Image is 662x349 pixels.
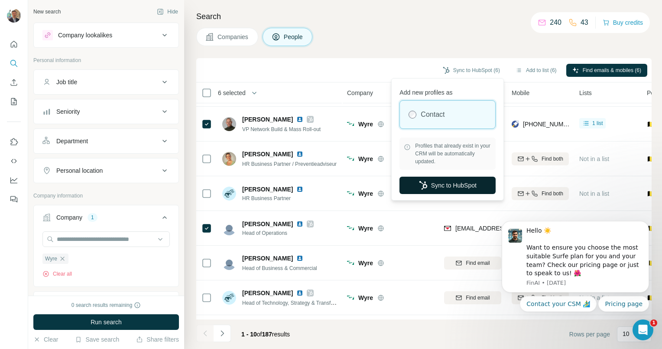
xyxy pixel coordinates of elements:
span: Not in a list [579,155,609,162]
button: Search [7,56,21,71]
button: Run search [33,314,179,330]
span: Not in a list [579,190,609,197]
span: of [257,331,262,338]
span: [EMAIL_ADDRESS][PERSON_NAME][DOMAIN_NAME] [455,225,608,232]
button: Enrich CSV [7,75,21,90]
button: Seniority [34,101,178,122]
button: Buy credits [603,16,643,29]
img: LinkedIn logo [296,186,303,193]
button: Use Surfe on LinkedIn [7,134,21,150]
span: Find email [466,294,490,302]
button: Feedback [7,191,21,207]
img: Avatar [222,187,236,201]
iframe: Intercom notifications message [489,208,662,326]
img: provider rocketreach logo [512,120,519,128]
span: Companies [217,33,249,41]
button: Personal location [34,160,178,181]
button: Hide [151,5,184,18]
img: LinkedIn logo [296,151,303,158]
img: Logo of Wyre [347,157,354,160]
img: LinkedIn logo [296,116,303,123]
button: Job title [34,72,178,92]
span: Head of Business & Commercial [242,265,317,271]
button: Sync to HubSpot (6) [437,64,506,77]
button: Find emails & mobiles (6) [566,64,647,77]
span: [PERSON_NAME] [242,289,293,297]
span: Mobile [512,89,529,97]
img: Logo of Wyre [347,226,354,230]
img: Avatar [222,256,236,270]
span: [PERSON_NAME] [242,220,293,228]
iframe: Intercom live chat [633,319,653,340]
button: Save search [75,335,119,344]
button: Dashboard [7,172,21,188]
span: People [284,33,304,41]
img: provider findymail logo [444,224,451,233]
button: Share filters [136,335,179,344]
span: HR Business Partner / Preventieadviseur [242,161,337,167]
span: Wyre [358,293,373,302]
button: Find email [444,257,501,270]
button: Find both [512,152,569,165]
div: New search [33,8,61,16]
span: Head of Operations [242,229,314,237]
span: Wyre [358,155,373,163]
span: 🇧🇪 [647,155,654,163]
span: Wyre [358,189,373,198]
div: Personal location [56,166,103,175]
p: Add new profiles as [399,85,496,97]
button: Find both [512,187,569,200]
span: Wyre [358,259,373,267]
img: Logo of Wyre [347,296,354,299]
span: Find both [542,190,563,198]
button: Quick start [7,36,21,52]
span: results [241,331,290,338]
img: Avatar [7,9,21,23]
img: Avatar [222,117,236,131]
button: Find email [444,291,501,304]
span: 1 [650,319,657,326]
img: Avatar [222,221,236,235]
img: Avatar [222,152,236,166]
span: Find email [466,259,490,267]
div: Department [56,137,88,145]
button: Clear [33,335,58,344]
span: HR Business Partner [242,194,314,202]
span: [PERSON_NAME] [242,254,293,263]
span: Find emails & mobiles (6) [583,66,641,74]
span: VP Network Build & Mass Roll-out [242,126,321,132]
span: Wyre [358,224,373,233]
span: Find both [542,155,563,163]
span: [PHONE_NUMBER] [523,121,578,128]
h4: Search [196,10,652,23]
button: Add to list (6) [509,64,563,77]
span: Rows per page [569,330,610,339]
span: [PERSON_NAME] [242,115,293,124]
span: [PERSON_NAME] [242,150,293,158]
div: Company lookalikes [58,31,112,40]
div: Seniority [56,107,80,116]
button: Sync to HubSpot [399,177,496,194]
div: Company [56,213,82,222]
button: Company1 [34,207,178,231]
p: Company information [33,192,179,200]
img: LinkedIn logo [296,290,303,296]
span: Lists [579,89,592,97]
button: Company lookalikes [34,25,178,46]
span: 🇧🇪 [647,189,654,198]
button: My lists [7,94,21,109]
label: Contact [421,109,445,120]
img: LinkedIn logo [296,255,303,262]
div: Job title [56,78,77,86]
p: 240 [550,17,561,28]
button: Department [34,131,178,151]
p: Personal information [33,56,179,64]
img: Avatar [222,291,236,305]
span: Company [347,89,373,97]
